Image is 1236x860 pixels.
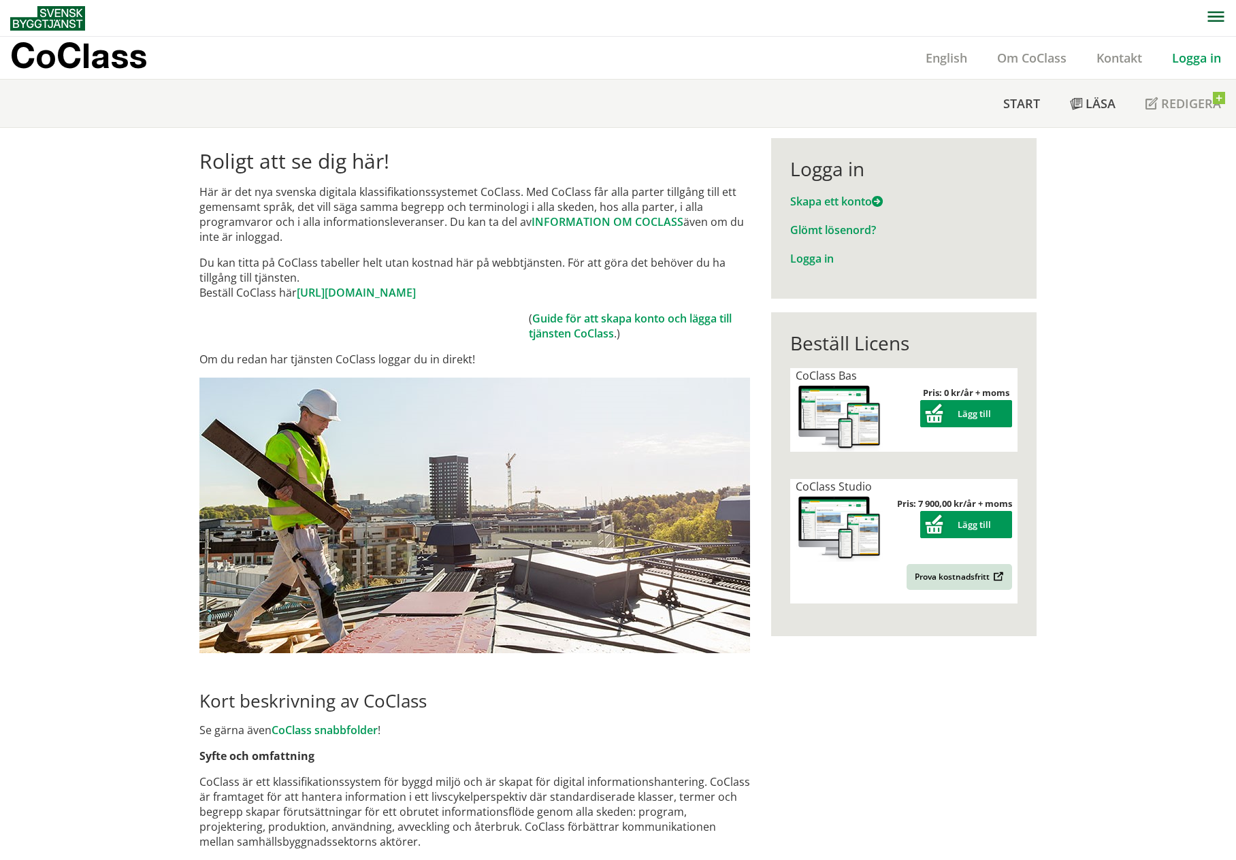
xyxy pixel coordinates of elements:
a: Prova kostnadsfritt [907,564,1012,590]
img: Svensk Byggtjänst [10,6,85,31]
p: Du kan titta på CoClass tabeller helt utan kostnad här på webbtjänsten. För att göra det behöver ... [199,255,750,300]
td: ( .) [529,311,750,341]
p: Här är det nya svenska digitala klassifikationssystemet CoClass. Med CoClass får alla parter till... [199,184,750,244]
button: Lägg till [920,400,1012,427]
strong: Syfte och omfattning [199,748,314,763]
div: Logga in [790,157,1017,180]
a: [URL][DOMAIN_NAME] [297,285,416,300]
strong: Pris: 7 900,00 kr/år + moms [897,497,1012,510]
span: Start [1003,95,1040,112]
a: CoClass [10,37,176,79]
span: CoClass Studio [796,479,872,494]
div: Beställ Licens [790,331,1017,354]
a: CoClass snabbfolder [272,723,378,738]
span: Läsa [1086,95,1116,112]
a: Start [988,80,1055,127]
p: CoClass är ett klassifikationssystem för byggd miljö och är skapat för digital informationshanter... [199,774,750,849]
a: Lägg till [920,408,1012,420]
img: login.jpg [199,378,750,653]
p: Se gärna även ! [199,723,750,738]
strong: Pris: 0 kr/år + moms [923,386,1009,399]
h2: Kort beskrivning av CoClass [199,690,750,712]
button: Lägg till [920,511,1012,538]
a: Logga in [1157,50,1236,66]
a: English [911,50,982,66]
a: Glömt lösenord? [790,222,876,237]
a: Kontakt [1081,50,1157,66]
img: Outbound.png [991,572,1004,582]
img: coclass-license.jpg [796,383,883,452]
a: Lägg till [920,518,1012,531]
a: Logga in [790,251,834,266]
p: Om du redan har tjänsten CoClass loggar du in direkt! [199,352,750,367]
a: INFORMATION OM COCLASS [532,214,683,229]
h1: Roligt att se dig här! [199,149,750,173]
img: coclass-license.jpg [796,494,883,563]
a: Läsa [1055,80,1131,127]
a: Om CoClass [982,50,1081,66]
p: CoClass [10,48,147,63]
a: Skapa ett konto [790,194,883,209]
a: Guide för att skapa konto och lägga till tjänsten CoClass [529,311,732,341]
span: CoClass Bas [796,368,857,383]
